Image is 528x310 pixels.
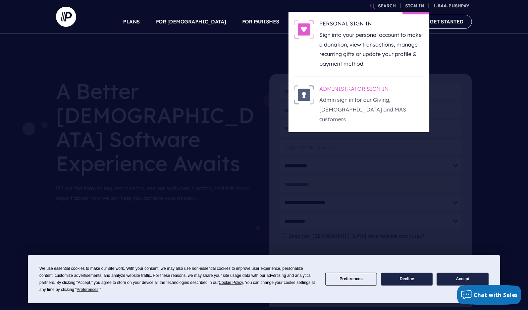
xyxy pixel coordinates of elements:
[319,20,424,30] h6: PERSONAL SIGN IN
[457,285,522,305] button: Chat with Sales
[39,265,317,293] div: We use essential cookies to make our site work. With your consent, we may also use non-essential ...
[294,20,424,69] a: PERSONAL SIGN IN - Illustration PERSONAL SIGN IN Sign into your personal account to make a donati...
[294,20,314,39] img: PERSONAL SIGN IN - Illustration
[219,280,243,285] span: Cookie Policy
[123,10,140,33] a: PLANS
[156,10,226,33] a: FOR [DEMOGRAPHIC_DATA]
[474,291,518,299] span: Chat with Sales
[341,10,365,33] a: EXPLORE
[28,255,500,303] div: Cookie Consent Prompt
[296,10,325,33] a: SOLUTIONS
[294,85,314,104] img: ADMINISTRATOR SIGN IN - Illustration
[319,30,424,69] p: Sign into your personal account to make a donation, view transactions, manage recurring gifts or ...
[381,10,406,33] a: COMPANY
[77,287,99,292] span: Preferences
[319,85,424,95] h6: ADMINISTRATOR SIGN IN
[381,273,433,286] button: Decline
[242,10,279,33] a: FOR PARISHES
[294,85,424,124] a: ADMINISTRATOR SIGN IN - Illustration ADMINISTRATOR SIGN IN Admin sign in for our Giving, [DEMOGRA...
[319,95,424,124] p: Admin sign in for our Giving, [DEMOGRAPHIC_DATA] and MAS customers
[325,273,377,286] button: Preferences
[437,273,488,286] button: Accept
[422,15,472,28] a: GET STARTED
